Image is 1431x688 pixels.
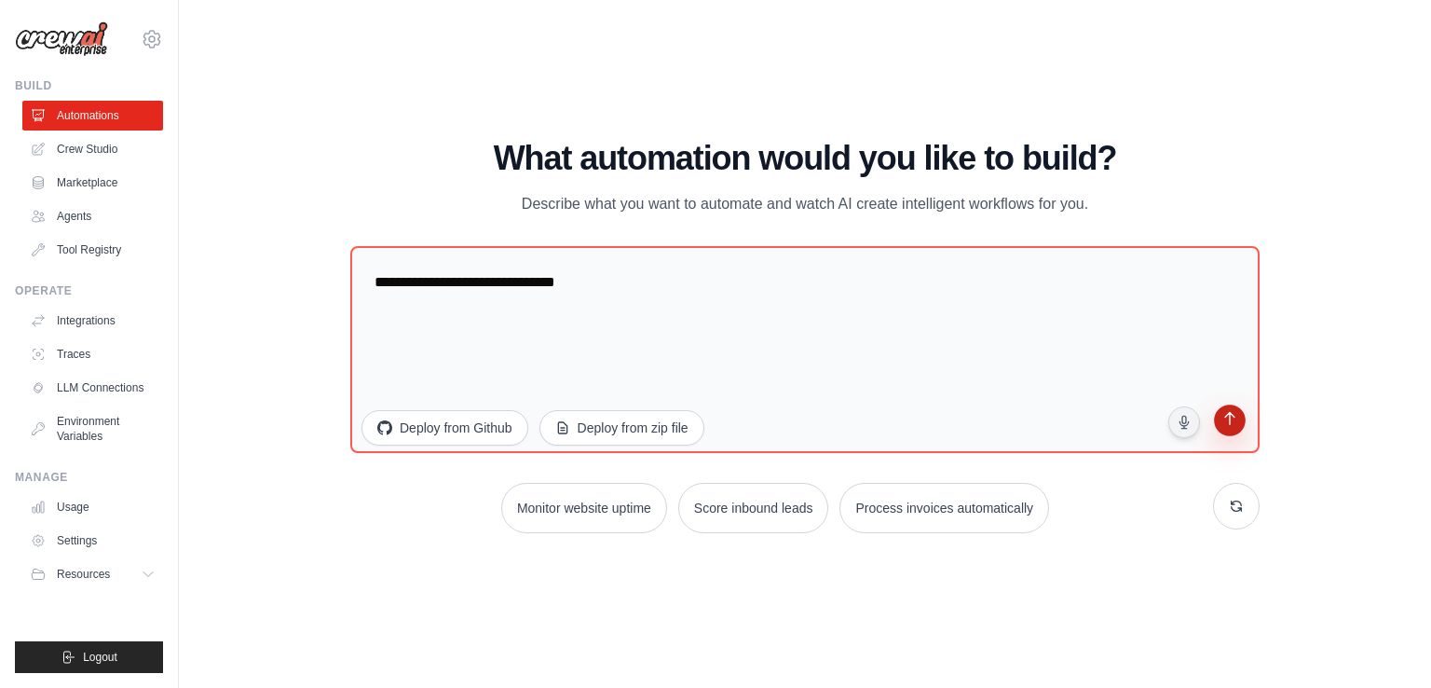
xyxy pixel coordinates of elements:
button: Process invoices automatically [839,483,1049,533]
a: LLM Connections [22,373,163,403]
a: Marketplace [22,168,163,198]
span: Logout [83,650,117,665]
a: Environment Variables [22,406,163,451]
button: Resources [22,559,163,589]
div: Manage [15,470,163,485]
a: Usage [22,492,163,522]
a: Integrations [22,306,163,336]
p: Describe what you want to automate and watch AI create intelligent workflows for you. [492,192,1118,216]
img: Logo [15,21,108,57]
div: Build [15,78,163,93]
a: Traces [22,339,163,369]
h1: What automation would you like to build? [350,140,1260,177]
a: Settings [22,526,163,556]
button: Score inbound leads [678,483,829,533]
a: Agents [22,201,163,231]
a: Tool Registry [22,235,163,265]
a: Crew Studio [22,134,163,164]
a: Automations [22,101,163,131]
button: Monitor website uptime [501,483,667,533]
button: Deploy from zip file [539,410,704,446]
span: Resources [57,567,110,582]
button: Logout [15,641,163,673]
div: Operate [15,283,163,298]
button: Deploy from Github [361,410,528,446]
